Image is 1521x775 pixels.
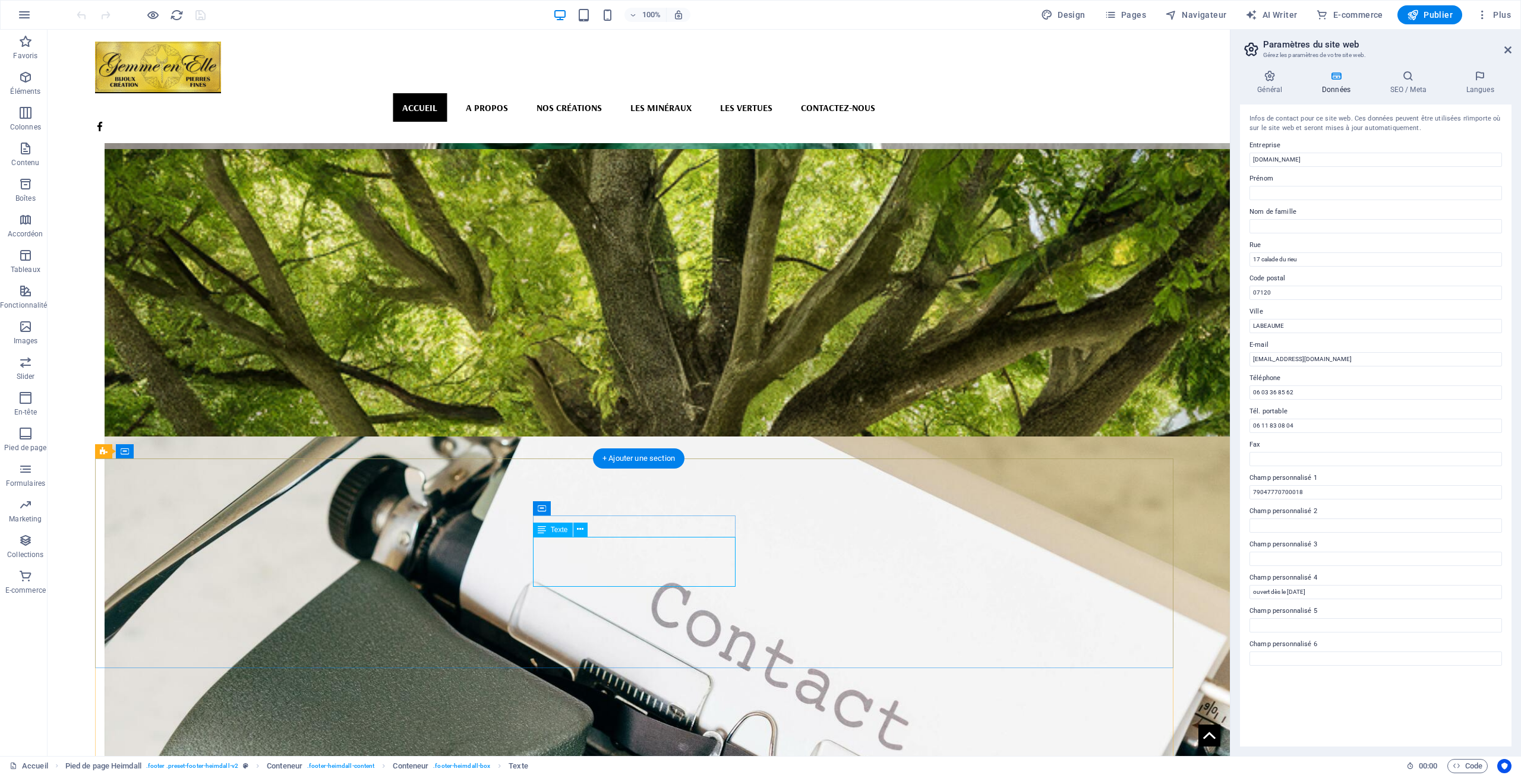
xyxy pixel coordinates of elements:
[642,8,661,22] h6: 100%
[1245,9,1297,21] span: AI Writer
[1160,5,1231,24] button: Navigateur
[9,514,42,524] p: Marketing
[6,479,45,488] p: Formulaires
[1249,138,1502,153] label: Entreprise
[1249,205,1502,219] label: Nom de famille
[14,336,38,346] p: Images
[1397,5,1462,24] button: Publier
[1041,9,1085,21] span: Design
[267,759,302,773] span: Cliquez pour sélectionner. Double-cliquez pour modifier.
[1372,70,1449,95] h4: SEO / Meta
[393,759,428,773] span: Cliquez pour sélectionner. Double-cliquez pour modifier.
[169,8,184,22] button: reload
[17,372,35,381] p: Slider
[15,194,36,203] p: Boîtes
[65,759,141,773] span: Cliquez pour sélectionner. Double-cliquez pour modifier.
[1036,5,1090,24] div: Design (Ctrl+Alt+Y)
[433,759,490,773] span: . footer-heimdall-box
[1249,571,1502,585] label: Champ personnalisé 4
[10,759,48,773] a: Cliquez pour annuler la sélection. Double-cliquez pour ouvrir Pages.
[509,759,528,773] span: Cliquez pour sélectionner. Double-cliquez pour modifier.
[1240,70,1305,95] h4: Général
[1241,5,1302,24] button: AI Writer
[1497,759,1511,773] button: Usercentrics
[8,229,43,239] p: Accordéon
[624,8,667,22] button: 100%
[1036,5,1090,24] button: Design
[1249,371,1502,385] label: Téléphone
[1249,238,1502,252] label: Rue
[1453,759,1482,773] span: Code
[1100,5,1151,24] button: Pages
[1249,404,1502,419] label: Tél. portable
[1249,471,1502,485] label: Champ personnalisé 1
[1249,637,1502,651] label: Champ personnalisé 6
[243,763,248,769] i: Cet élément est une présélection personnalisable.
[1249,438,1502,452] label: Fax
[1419,759,1437,773] span: 00 00
[1476,9,1511,21] span: Plus
[10,122,41,132] p: Colonnes
[146,8,160,22] button: Cliquez ici pour quitter le mode Aperçu et poursuivre l'édition.
[1305,70,1373,95] h4: Données
[1427,761,1429,770] span: :
[146,759,238,773] span: . footer .preset-footer-heimdall-v2
[1165,9,1226,21] span: Navigateur
[1263,50,1488,61] h3: Gérez les paramètres de votre site web.
[4,443,46,453] p: Pied de page
[1249,271,1502,286] label: Code postal
[673,10,684,20] i: Lors du redimensionnement, ajuster automatiquement le niveau de zoom en fonction de l'appareil sé...
[1249,504,1502,518] label: Champ personnalisé 2
[307,759,374,773] span: . footer-heimdall-content
[1249,537,1502,552] label: Champ personnalisé 3
[7,550,43,559] p: Collections
[1406,759,1438,773] h6: Durée de la session
[1105,9,1146,21] span: Pages
[1407,9,1453,21] span: Publier
[13,51,37,61] p: Favoris
[1311,5,1387,24] button: E-commerce
[1472,5,1516,24] button: Plus
[14,407,37,417] p: En-tête
[11,158,39,167] p: Contenu
[1249,172,1502,186] label: Prénom
[1263,39,1511,50] h2: Paramètres du site web
[1249,114,1502,134] div: Infos de contact pour ce site web. Ces données peuvent être utilisées n'importe où sur le site we...
[1249,305,1502,319] label: Ville
[1316,9,1383,21] span: E-commerce
[1447,759,1488,773] button: Code
[5,586,46,595] p: E-commerce
[170,8,184,22] i: Actualiser la page
[593,448,684,469] div: + Ajouter une section
[11,265,40,274] p: Tableaux
[65,759,528,773] nav: breadcrumb
[1249,338,1502,352] label: E-mail
[1249,604,1502,618] label: Champ personnalisé 5
[10,87,40,96] p: Éléments
[1449,70,1511,95] h4: Langues
[551,526,568,533] span: Texte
